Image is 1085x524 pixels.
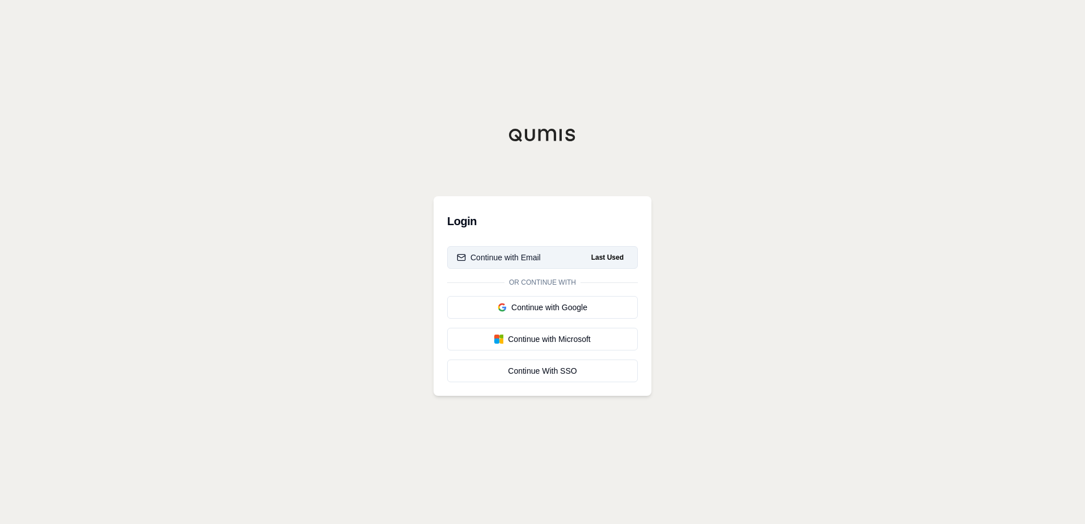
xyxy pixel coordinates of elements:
button: Continue with Google [447,296,638,319]
div: Continue with Microsoft [457,333,628,345]
div: Continue with Google [457,302,628,313]
span: Or continue with [504,278,581,287]
span: Last Used [587,251,628,264]
button: Continue with Microsoft [447,328,638,350]
div: Continue With SSO [457,365,628,377]
button: Continue with EmailLast Used [447,246,638,269]
div: Continue with Email [457,252,541,263]
h3: Login [447,210,638,233]
img: Qumis [508,128,577,142]
a: Continue With SSO [447,360,638,382]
